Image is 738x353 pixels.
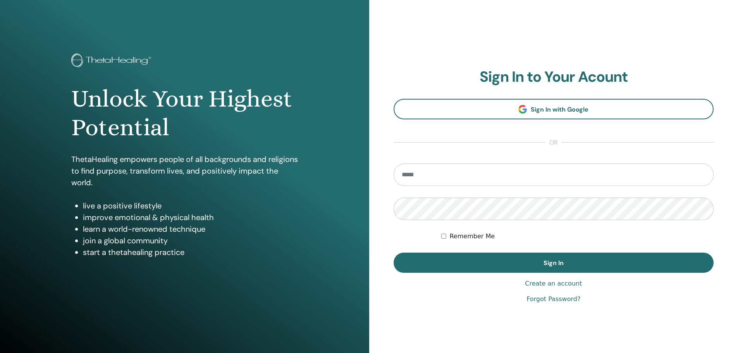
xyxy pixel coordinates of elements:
h2: Sign In to Your Acount [394,68,714,86]
li: start a thetahealing practice [83,246,298,258]
li: live a positive lifestyle [83,200,298,212]
div: Keep me authenticated indefinitely or until I manually logout [441,232,714,241]
a: Create an account [525,279,582,288]
button: Sign In [394,253,714,273]
span: Sign In [544,259,564,267]
h1: Unlock Your Highest Potential [71,84,298,142]
li: learn a world-renowned technique [83,223,298,235]
span: Sign In with Google [531,105,588,114]
a: Sign In with Google [394,99,714,119]
span: or [545,138,562,147]
a: Forgot Password? [526,294,580,304]
label: Remember Me [449,232,495,241]
li: improve emotional & physical health [83,212,298,223]
p: ThetaHealing empowers people of all backgrounds and religions to find purpose, transform lives, a... [71,153,298,188]
li: join a global community [83,235,298,246]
